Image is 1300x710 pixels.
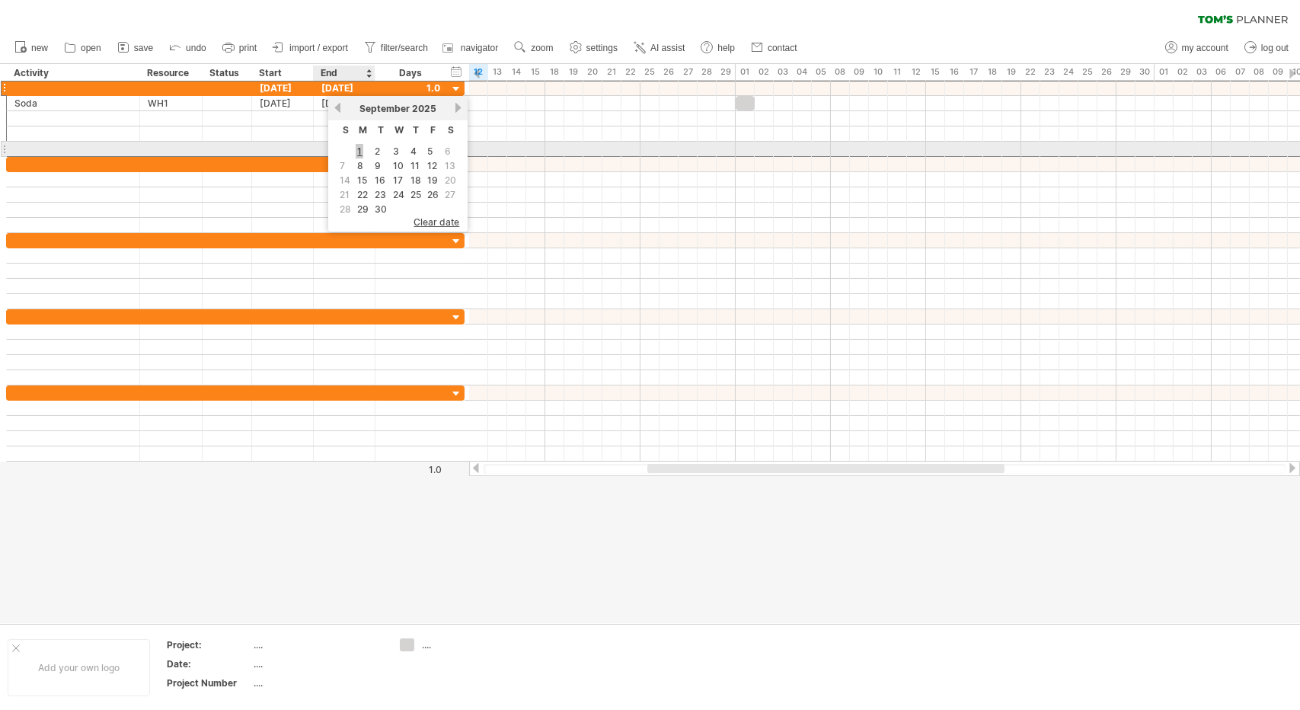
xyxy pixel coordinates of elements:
[630,38,689,58] a: AI assist
[442,159,458,172] td: this is a weekend day
[412,103,436,114] span: 2025
[443,144,452,158] span: 6
[717,64,736,80] div: Friday, 29 August 2025
[945,64,964,80] div: Tuesday, 16 September 2025
[254,676,382,689] div: ....
[373,144,382,158] a: 2
[831,64,850,80] div: Monday, 8 September 2025
[31,43,48,53] span: new
[442,174,458,187] td: this is a weekend day
[1078,64,1097,80] div: Thursday, 25 September 2025
[452,102,464,114] a: next
[793,64,812,80] div: Thursday, 4 September 2025
[338,202,353,216] span: 28
[564,64,583,80] div: Tuesday, 19 August 2025
[1116,64,1136,80] div: Monday, 29 September 2025
[254,657,382,670] div: ....
[373,202,388,216] a: 30
[448,124,454,136] span: Saturday
[983,64,1002,80] div: Thursday, 18 September 2025
[338,173,352,187] span: 14
[1002,64,1021,80] div: Friday, 19 September 2025
[14,66,131,81] div: Activity
[545,64,564,80] div: Monday, 18 August 2025
[269,38,353,58] a: import / export
[332,102,343,114] a: previous
[409,158,421,173] a: 11
[167,657,251,670] div: Date:
[252,96,314,110] div: [DATE]
[488,64,507,80] div: Wednesday, 13 August 2025
[314,81,375,95] div: [DATE]
[376,464,442,475] div: 1.0
[747,38,802,58] a: contact
[602,64,621,80] div: Thursday, 21 August 2025
[526,64,545,80] div: Friday, 15 August 2025
[461,43,498,53] span: navigator
[338,158,347,173] span: 7
[510,38,557,58] a: zoom
[167,676,251,689] div: Project Number
[442,188,458,201] td: this is a weekend day
[259,66,305,81] div: Start
[442,145,458,158] td: this is a weekend day
[113,38,158,58] a: save
[359,103,410,114] span: September
[14,96,132,110] div: Soda
[356,158,365,173] a: 8
[698,64,717,80] div: Thursday, 28 August 2025
[426,144,434,158] a: 5
[736,64,755,80] div: Monday, 1 September 2025
[1231,64,1250,80] div: Tuesday, 7 October 2025
[621,64,640,80] div: Friday, 22 August 2025
[443,173,458,187] span: 20
[640,64,660,80] div: Monday, 25 August 2025
[469,64,488,80] div: Tuesday, 12 August 2025
[443,158,457,173] span: 13
[1193,64,1212,80] div: Friday, 3 October 2025
[1241,38,1293,58] a: log out
[850,64,869,80] div: Tuesday, 9 September 2025
[440,38,503,58] a: navigator
[430,124,436,136] span: Friday
[679,64,698,80] div: Wednesday, 27 August 2025
[381,43,428,53] span: filter/search
[1097,64,1116,80] div: Friday, 26 September 2025
[147,66,193,81] div: Resource
[1250,64,1269,80] div: Wednesday, 8 October 2025
[586,43,618,53] span: settings
[1212,64,1231,80] div: Monday, 6 October 2025
[359,124,367,136] span: Monday
[409,187,423,202] a: 25
[1161,38,1233,58] a: my account
[239,43,257,53] span: print
[926,64,945,80] div: Monday, 15 September 2025
[660,64,679,80] div: Tuesday, 26 August 2025
[373,173,387,187] a: 16
[11,38,53,58] a: new
[356,144,363,158] a: 1
[378,124,384,136] span: Tuesday
[167,638,251,651] div: Project:
[531,43,553,53] span: zoom
[1261,43,1289,53] span: log out
[426,173,439,187] a: 19
[356,173,369,187] a: 15
[337,174,353,187] td: this is a weekend day
[1269,64,1288,80] div: Thursday, 9 October 2025
[1059,64,1078,80] div: Wednesday, 24 September 2025
[1155,64,1174,80] div: Wednesday, 1 October 2025
[426,187,440,202] a: 26
[1021,64,1040,80] div: Monday, 22 September 2025
[321,66,366,81] div: End
[583,64,602,80] div: Wednesday, 20 August 2025
[81,43,101,53] span: open
[426,158,439,173] a: 12
[254,638,382,651] div: ....
[186,43,206,53] span: undo
[422,638,505,651] div: ....
[391,158,405,173] a: 10
[755,64,774,80] div: Tuesday, 2 September 2025
[413,124,419,136] span: Thursday
[60,38,106,58] a: open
